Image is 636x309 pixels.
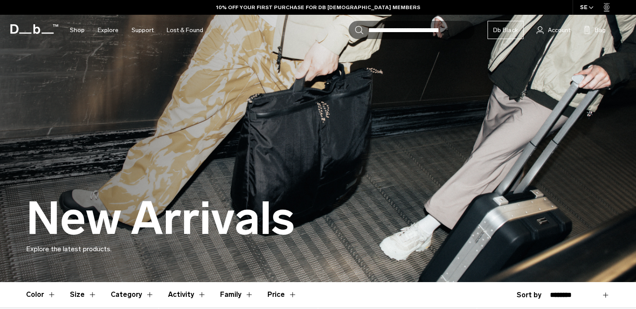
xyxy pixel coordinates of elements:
[26,282,56,307] button: Toggle Filter
[26,244,610,254] p: Explore the latest products.
[595,26,606,35] span: Bag
[537,25,570,35] a: Account
[548,26,570,35] span: Account
[216,3,420,11] a: 10% OFF YOUR FIRST PURCHASE FOR DB [DEMOGRAPHIC_DATA] MEMBERS
[220,282,254,307] button: Toggle Filter
[70,282,97,307] button: Toggle Filter
[132,15,154,46] a: Support
[98,15,119,46] a: Explore
[267,282,297,307] button: Toggle Price
[167,15,203,46] a: Lost & Found
[583,25,606,35] button: Bag
[26,194,295,244] h1: New Arrivals
[63,15,210,46] nav: Main Navigation
[111,282,154,307] button: Toggle Filter
[168,282,206,307] button: Toggle Filter
[70,15,85,46] a: Shop
[488,21,524,39] a: Db Black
